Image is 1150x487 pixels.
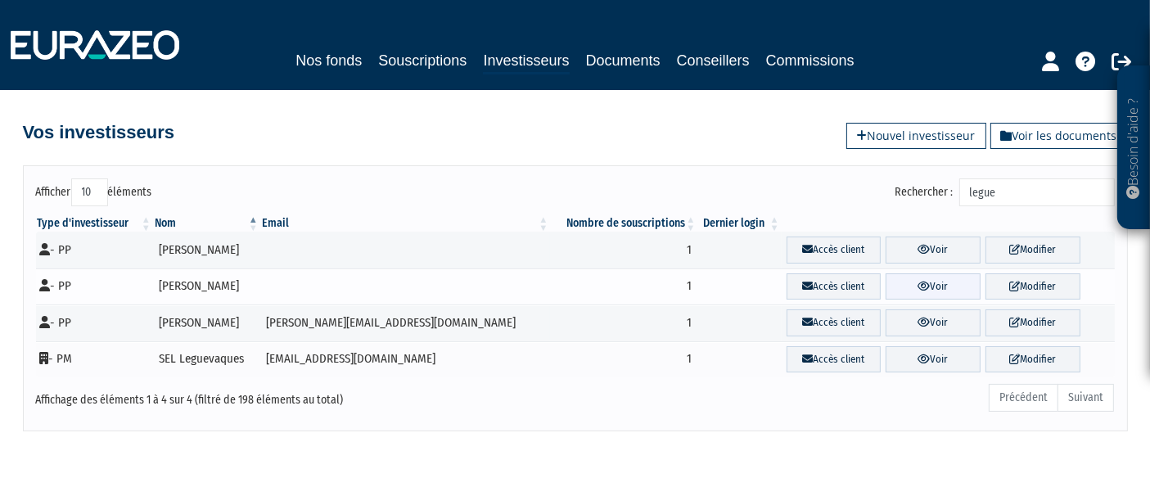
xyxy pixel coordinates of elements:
[895,178,1115,206] label: Rechercher :
[23,123,174,142] h4: Vos investisseurs
[260,341,551,378] td: [EMAIL_ADDRESS][DOMAIN_NAME]
[36,268,153,305] td: - PP
[550,215,697,232] th: Nombre de souscriptions : activer pour trier la colonne par ordre croissant
[985,237,1080,264] a: Modifier
[787,237,882,264] a: Accès client
[886,237,981,264] a: Voir
[153,232,260,268] td: [PERSON_NAME]
[697,215,781,232] th: Dernier login : activer pour trier la colonne par ordre croissant
[153,304,260,341] td: [PERSON_NAME]
[483,49,569,74] a: Investisseurs
[959,178,1115,206] input: Rechercher :
[787,273,882,300] a: Accès client
[153,341,260,378] td: SEL Leguevaques
[985,309,1080,336] a: Modifier
[677,49,750,72] a: Conseillers
[378,49,467,72] a: Souscriptions
[260,215,551,232] th: Email : activer pour trier la colonne par ordre croissant
[787,309,882,336] a: Accès client
[36,304,153,341] td: - PP
[36,232,153,268] td: - PP
[153,215,260,232] th: Nom : activer pour trier la colonne par ordre d&eacute;croissant
[71,178,108,206] select: Afficheréléments
[886,346,981,373] a: Voir
[550,341,697,378] td: 1
[990,123,1128,149] a: Voir les documents
[550,232,697,268] td: 1
[586,49,661,72] a: Documents
[985,273,1080,300] a: Modifier
[1125,74,1143,222] p: Besoin d'aide ?
[36,215,153,232] th: Type d'investisseur : activer pour trier la colonne par ordre croissant
[985,346,1080,373] a: Modifier
[295,49,362,72] a: Nos fonds
[550,268,697,305] td: 1
[260,304,551,341] td: [PERSON_NAME][EMAIL_ADDRESS][DOMAIN_NAME]
[886,309,981,336] a: Voir
[787,346,882,373] a: Accès client
[886,273,981,300] a: Voir
[766,49,855,72] a: Commissions
[153,268,260,305] td: [PERSON_NAME]
[36,382,471,408] div: Affichage des éléments 1 à 4 sur 4 (filtré de 198 éléments au total)
[11,30,179,60] img: 1732889491-logotype_eurazeo_blanc_rvb.png
[36,178,152,206] label: Afficher éléments
[36,341,153,378] td: - PM
[550,304,697,341] td: 1
[782,215,1115,232] th: &nbsp;
[846,123,986,149] a: Nouvel investisseur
